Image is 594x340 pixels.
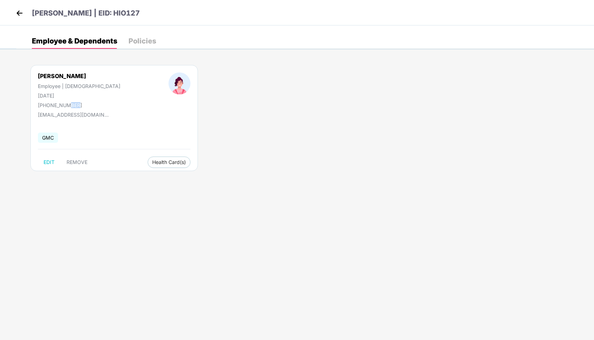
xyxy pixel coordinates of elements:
img: back [14,8,25,18]
p: [PERSON_NAME] | EID: HIO127 [32,8,140,19]
span: Health Card(s) [152,160,186,164]
span: GMC [38,133,58,143]
div: Employee & Dependents [32,37,117,45]
div: Policies [128,37,156,45]
div: Employee | [DEMOGRAPHIC_DATA] [38,83,120,89]
button: Health Card(s) [148,157,190,168]
button: REMOVE [61,157,93,168]
div: [DATE] [38,93,120,99]
div: [PHONE_NUMBER] [38,102,120,108]
span: EDIT [44,159,55,165]
span: REMOVE [67,159,87,165]
div: [PERSON_NAME] [38,72,120,80]
img: profileImage [169,72,190,94]
div: [EMAIL_ADDRESS][DOMAIN_NAME] [38,112,109,118]
button: EDIT [38,157,60,168]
